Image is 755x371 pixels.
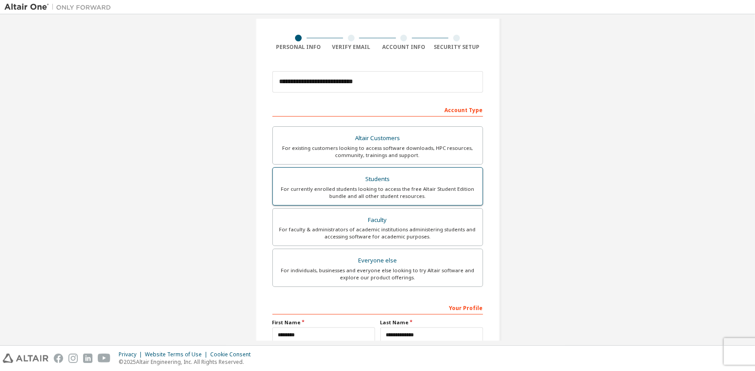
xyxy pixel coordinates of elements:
[272,102,483,117] div: Account Type
[98,354,111,363] img: youtube.svg
[278,132,477,145] div: Altair Customers
[278,185,477,200] div: For currently enrolled students looking to access the free Altair Student Edition bundle and all ...
[325,44,378,51] div: Verify Email
[278,267,477,281] div: For individuals, businesses and everyone else looking to try Altair software and explore our prod...
[278,173,477,185] div: Students
[54,354,63,363] img: facebook.svg
[210,351,256,358] div: Cookie Consent
[83,354,92,363] img: linkedin.svg
[272,319,375,326] label: First Name
[272,300,483,315] div: Your Profile
[119,351,145,358] div: Privacy
[145,351,210,358] div: Website Terms of Use
[4,3,116,12] img: Altair One
[380,319,483,326] label: Last Name
[278,226,477,240] div: For faculty & administrators of academic institutions administering students and accessing softwa...
[378,44,431,51] div: Account Info
[3,354,48,363] img: altair_logo.svg
[430,44,483,51] div: Security Setup
[272,44,325,51] div: Personal Info
[68,354,78,363] img: instagram.svg
[278,145,477,159] div: For existing customers looking to access software downloads, HPC resources, community, trainings ...
[278,254,477,267] div: Everyone else
[278,214,477,226] div: Faculty
[119,358,256,366] p: © 2025 Altair Engineering, Inc. All Rights Reserved.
